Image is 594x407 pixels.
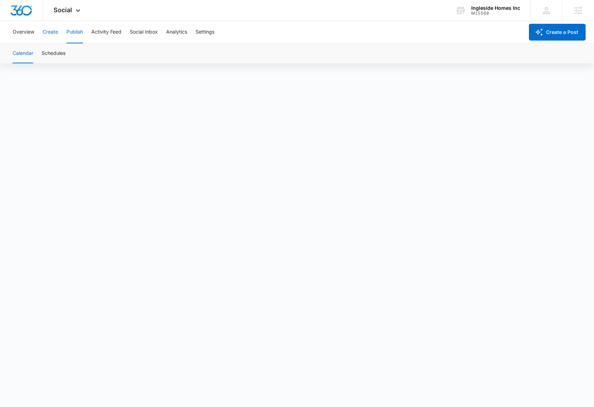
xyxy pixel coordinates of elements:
button: Calendar [13,44,33,63]
button: Activity Feed [91,21,121,43]
button: Schedules [42,44,65,63]
button: Social Inbox [130,21,158,43]
div: account name [471,5,520,11]
button: Analytics [166,21,187,43]
button: Publish [66,21,83,43]
button: Create [43,21,58,43]
span: Social [54,6,72,14]
button: Settings [196,21,214,43]
button: Create a Post [529,24,586,41]
div: account id [471,11,520,16]
button: Overview [13,21,34,43]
